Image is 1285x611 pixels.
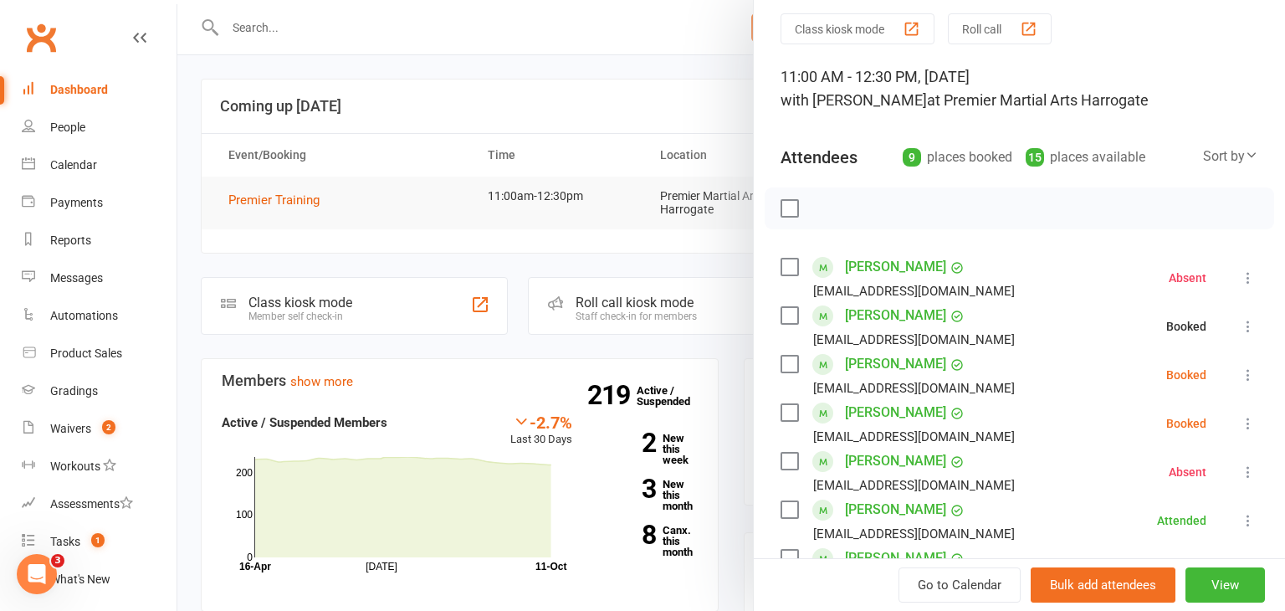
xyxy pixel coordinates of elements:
[845,545,946,572] a: [PERSON_NAME]
[948,13,1052,44] button: Roll call
[50,460,100,473] div: Workouts
[903,146,1012,169] div: places booked
[903,148,921,167] div: 9
[22,335,177,372] a: Product Sales
[1026,148,1044,167] div: 15
[845,399,946,426] a: [PERSON_NAME]
[781,146,858,169] div: Attendees
[813,377,1015,399] div: [EMAIL_ADDRESS][DOMAIN_NAME]
[50,121,85,134] div: People
[50,309,118,322] div: Automations
[1166,369,1206,381] div: Booked
[22,561,177,598] a: What's New
[50,422,91,435] div: Waivers
[845,302,946,329] a: [PERSON_NAME]
[22,109,177,146] a: People
[22,146,177,184] a: Calendar
[1185,567,1265,603] button: View
[845,351,946,377] a: [PERSON_NAME]
[1166,418,1206,429] div: Booked
[1031,567,1175,603] button: Bulk add attendees
[845,254,946,280] a: [PERSON_NAME]
[1026,146,1145,169] div: places available
[20,17,62,59] a: Clubworx
[50,158,97,172] div: Calendar
[813,475,1015,496] div: [EMAIL_ADDRESS][DOMAIN_NAME]
[50,497,133,511] div: Assessments
[51,554,64,567] span: 3
[50,196,103,209] div: Payments
[50,271,103,285] div: Messages
[781,65,1258,112] div: 11:00 AM - 12:30 PM, [DATE]
[22,523,177,561] a: Tasks 1
[1166,321,1206,332] div: Booked
[813,280,1015,302] div: [EMAIL_ADDRESS][DOMAIN_NAME]
[813,426,1015,448] div: [EMAIL_ADDRESS][DOMAIN_NAME]
[22,184,177,222] a: Payments
[813,523,1015,545] div: [EMAIL_ADDRESS][DOMAIN_NAME]
[50,384,98,398] div: Gradings
[781,91,927,109] span: with [PERSON_NAME]
[102,420,115,434] span: 2
[22,485,177,523] a: Assessments
[845,448,946,475] a: [PERSON_NAME]
[22,71,177,109] a: Dashboard
[813,329,1015,351] div: [EMAIL_ADDRESS][DOMAIN_NAME]
[22,372,177,410] a: Gradings
[22,410,177,448] a: Waivers 2
[1169,466,1206,478] div: Absent
[91,533,105,547] span: 1
[50,535,80,548] div: Tasks
[781,13,934,44] button: Class kiosk mode
[845,496,946,523] a: [PERSON_NAME]
[1203,146,1258,167] div: Sort by
[50,347,122,360] div: Product Sales
[22,297,177,335] a: Automations
[22,448,177,485] a: Workouts
[17,554,57,594] iframe: Intercom live chat
[1169,272,1206,284] div: Absent
[22,222,177,259] a: Reports
[50,572,110,586] div: What's New
[22,259,177,297] a: Messages
[50,234,91,247] div: Reports
[50,83,108,96] div: Dashboard
[898,567,1021,603] a: Go to Calendar
[927,91,1149,109] span: at Premier Martial Arts Harrogate
[1157,515,1206,526] div: Attended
